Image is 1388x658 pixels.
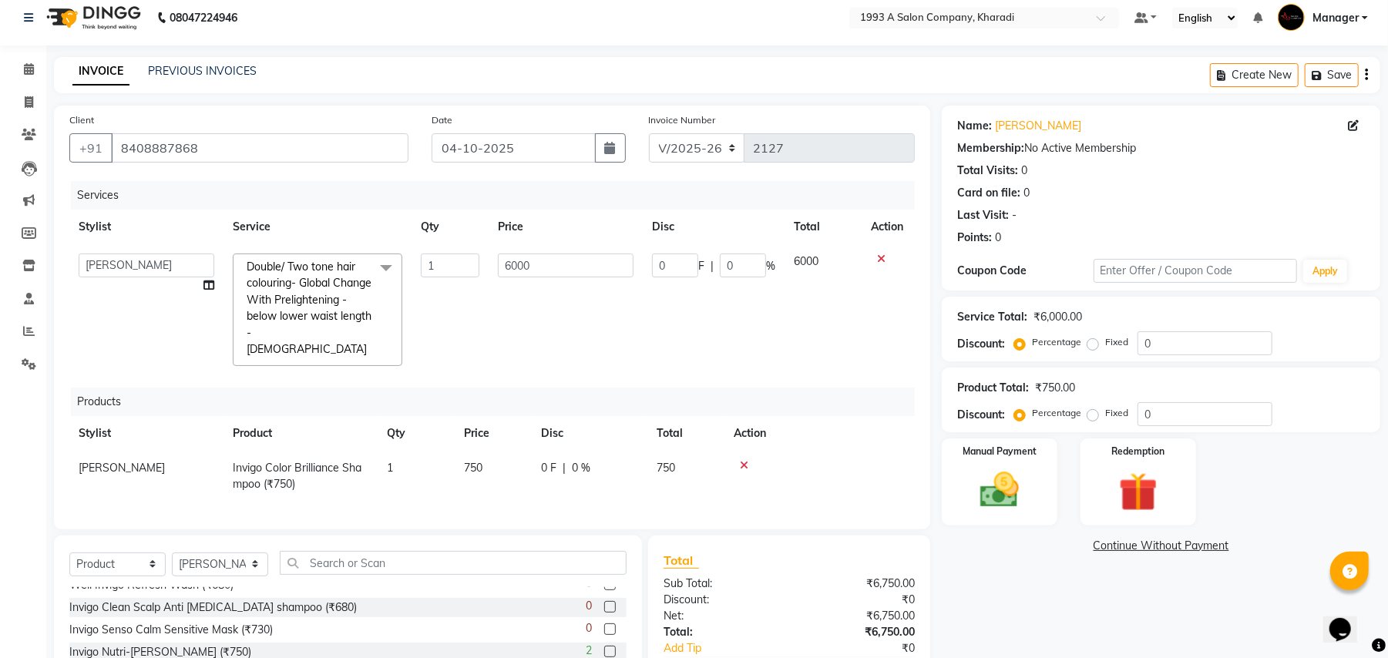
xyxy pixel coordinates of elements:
[1021,163,1027,179] div: 0
[957,336,1005,352] div: Discount:
[957,380,1029,396] div: Product Total:
[649,113,716,127] label: Invoice Number
[698,258,704,274] span: F
[1032,335,1081,349] label: Percentage
[464,461,482,475] span: 750
[789,592,926,608] div: ₹0
[647,416,724,451] th: Total
[1035,380,1075,396] div: ₹750.00
[69,133,113,163] button: +91
[79,461,165,475] span: [PERSON_NAME]
[766,258,775,274] span: %
[664,552,699,569] span: Total
[652,640,812,656] a: Add Tip
[69,622,273,638] div: Invigo Senso Calm Sensitive Mask (₹730)
[71,181,926,210] div: Services
[1323,596,1373,643] iframe: chat widget
[657,461,675,475] span: 750
[957,118,992,134] div: Name:
[789,608,926,624] div: ₹6,750.00
[995,118,1081,134] a: [PERSON_NAME]
[69,113,94,127] label: Client
[72,58,129,86] a: INVOICE
[957,230,992,246] div: Points:
[1111,445,1165,458] label: Redemption
[432,113,452,127] label: Date
[69,210,223,244] th: Stylist
[794,254,818,268] span: 6000
[789,576,926,592] div: ₹6,750.00
[957,309,1027,325] div: Service Total:
[945,538,1377,554] a: Continue Without Payment
[862,210,915,244] th: Action
[1032,406,1081,420] label: Percentage
[455,416,532,451] th: Price
[643,210,785,244] th: Disc
[785,210,862,244] th: Total
[572,460,590,476] span: 0 %
[1305,63,1359,87] button: Save
[963,445,1037,458] label: Manual Payment
[1033,309,1082,325] div: ₹6,000.00
[957,407,1005,423] div: Discount:
[367,342,374,356] a: x
[247,260,371,356] span: Double/ Two tone hair colouring- Global Change With Prelightening - below lower waist length - [D...
[652,624,789,640] div: Total:
[412,210,489,244] th: Qty
[789,624,926,640] div: ₹6,750.00
[223,210,412,244] th: Service
[957,185,1020,201] div: Card on file:
[652,576,789,592] div: Sub Total:
[489,210,643,244] th: Price
[563,460,566,476] span: |
[280,551,627,575] input: Search or Scan
[71,388,926,416] div: Products
[957,263,1093,279] div: Coupon Code
[995,230,1001,246] div: 0
[1105,406,1128,420] label: Fixed
[968,468,1031,512] img: _cash.svg
[1094,259,1297,283] input: Enter Offer / Coupon Code
[1023,185,1030,201] div: 0
[957,140,1365,156] div: No Active Membership
[148,64,257,78] a: PREVIOUS INVOICES
[1012,207,1017,223] div: -
[724,416,915,451] th: Action
[652,608,789,624] div: Net:
[1107,468,1170,516] img: _gift.svg
[111,133,408,163] input: Search by Name/Mobile/Email/Code
[532,416,647,451] th: Disc
[541,460,556,476] span: 0 F
[223,416,378,451] th: Product
[1278,4,1305,31] img: Manager
[586,598,592,614] span: 0
[69,416,223,451] th: Stylist
[711,258,714,274] span: |
[586,620,592,636] span: 0
[812,640,926,656] div: ₹0
[1303,260,1347,283] button: Apply
[1105,335,1128,349] label: Fixed
[387,461,393,475] span: 1
[69,599,357,616] div: Invigo Clean Scalp Anti [MEDICAL_DATA] shampoo (₹680)
[957,163,1018,179] div: Total Visits:
[652,592,789,608] div: Discount:
[378,416,455,451] th: Qty
[957,140,1024,156] div: Membership:
[957,207,1009,223] div: Last Visit:
[233,461,361,491] span: Invigo Color Brilliance Shampoo (₹750)
[1210,63,1299,87] button: Create New
[1312,10,1359,26] span: Manager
